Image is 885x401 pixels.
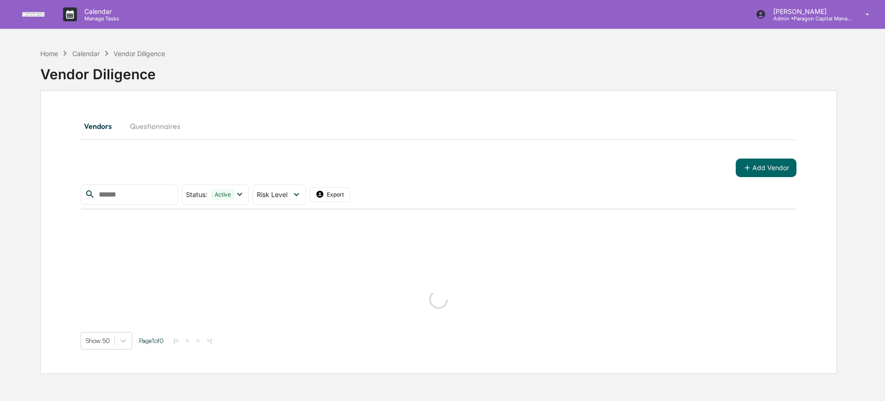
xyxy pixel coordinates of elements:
[139,337,164,344] span: Page 1 of 0
[186,191,207,198] span: Status :
[81,115,122,137] button: Vendors
[766,7,852,15] p: [PERSON_NAME]
[193,337,203,344] button: >
[72,50,100,57] div: Calendar
[40,50,58,57] div: Home
[114,50,165,57] div: Vendor Diligence
[40,58,837,83] div: Vendor Diligence
[22,12,45,17] img: logo
[204,337,215,344] button: >|
[766,15,852,22] p: Admin • Paragon Capital Management
[77,7,124,15] p: Calendar
[257,191,287,198] span: Risk Level
[736,159,796,177] button: Add Vendor
[183,337,192,344] button: <
[81,115,796,137] div: secondary tabs example
[211,189,235,200] div: Active
[310,187,350,202] button: Export
[77,15,124,22] p: Manage Tasks
[171,337,181,344] button: |<
[122,115,188,137] button: Questionnaires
